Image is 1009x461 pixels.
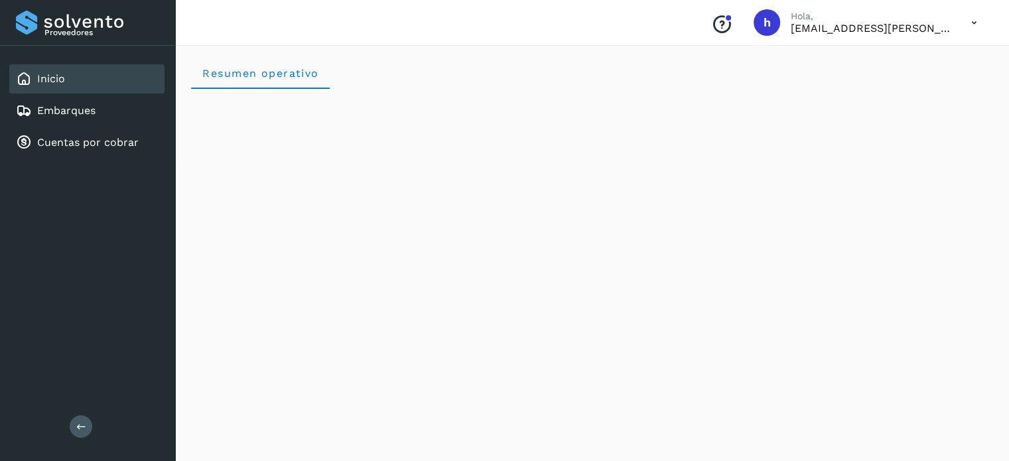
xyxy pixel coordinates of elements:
[9,128,165,157] div: Cuentas por cobrar
[9,64,165,94] div: Inicio
[791,22,950,34] p: hpichardo@karesan.com.mx
[202,67,319,80] span: Resumen operativo
[37,104,96,117] a: Embarques
[37,136,139,149] a: Cuentas por cobrar
[9,96,165,125] div: Embarques
[791,11,950,22] p: Hola,
[37,72,65,85] a: Inicio
[44,28,159,37] p: Proveedores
